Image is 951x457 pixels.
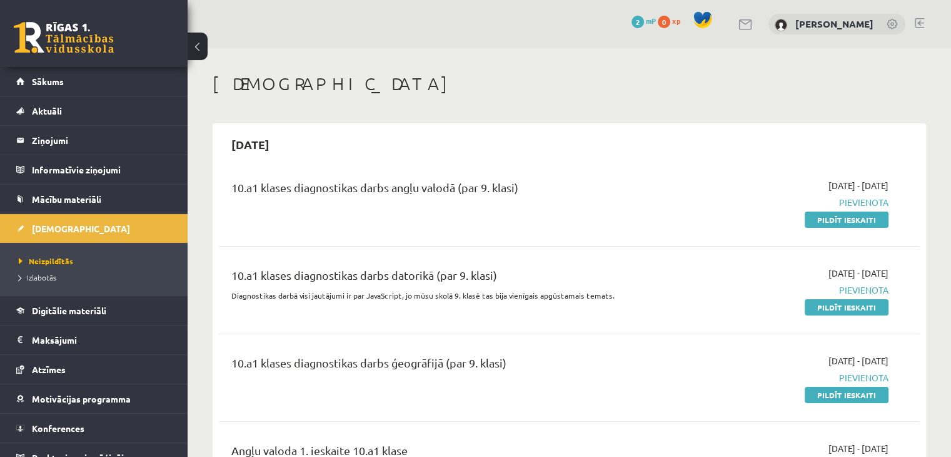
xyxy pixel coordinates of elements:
[32,223,130,234] span: [DEMOGRAPHIC_DATA]
[231,354,663,377] div: 10.a1 klases diagnostikas darbs ģeogrāfijā (par 9. klasi)
[16,67,172,96] a: Sākums
[631,16,644,28] span: 2
[775,19,787,31] img: Angelisa Kuzņecova
[658,16,670,28] span: 0
[32,105,62,116] span: Aktuāli
[805,299,888,316] a: Pildīt ieskaiti
[231,290,663,301] p: Diagnostikas darbā visi jautājumi ir par JavaScript, jo mūsu skolā 9. klasē tas bija vienīgais ap...
[16,296,172,325] a: Digitālie materiāli
[219,130,282,159] h2: [DATE]
[646,16,656,26] span: mP
[32,305,106,316] span: Digitālie materiāli
[32,423,84,434] span: Konferences
[682,284,888,297] span: Pievienota
[828,267,888,280] span: [DATE] - [DATE]
[805,387,888,403] a: Pildīt ieskaiti
[16,126,172,155] a: Ziņojumi
[32,126,172,155] legend: Ziņojumi
[828,179,888,192] span: [DATE] - [DATE]
[16,384,172,413] a: Motivācijas programma
[672,16,680,26] span: xp
[32,364,66,375] span: Atzīmes
[16,326,172,354] a: Maksājumi
[231,179,663,202] div: 10.a1 klases diagnostikas darbs angļu valodā (par 9. klasi)
[16,355,172,384] a: Atzīmes
[16,414,172,443] a: Konferences
[213,73,926,95] h1: [DEMOGRAPHIC_DATA]
[16,214,172,243] a: [DEMOGRAPHIC_DATA]
[682,371,888,384] span: Pievienota
[795,18,873,30] a: [PERSON_NAME]
[32,155,172,184] legend: Informatīvie ziņojumi
[805,212,888,228] a: Pildīt ieskaiti
[682,196,888,209] span: Pievienota
[32,193,101,205] span: Mācību materiāli
[828,354,888,367] span: [DATE] - [DATE]
[16,155,172,184] a: Informatīvie ziņojumi
[658,16,687,26] a: 0 xp
[32,76,64,87] span: Sākums
[828,442,888,455] span: [DATE] - [DATE]
[631,16,656,26] a: 2 mP
[32,326,172,354] legend: Maksājumi
[19,272,175,283] a: Izlabotās
[19,256,73,266] span: Neizpildītās
[16,96,172,125] a: Aktuāli
[32,393,131,404] span: Motivācijas programma
[16,185,172,213] a: Mācību materiāli
[231,267,663,290] div: 10.a1 klases diagnostikas darbs datorikā (par 9. klasi)
[19,255,175,267] a: Neizpildītās
[19,272,56,282] span: Izlabotās
[14,22,114,53] a: Rīgas 1. Tālmācības vidusskola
